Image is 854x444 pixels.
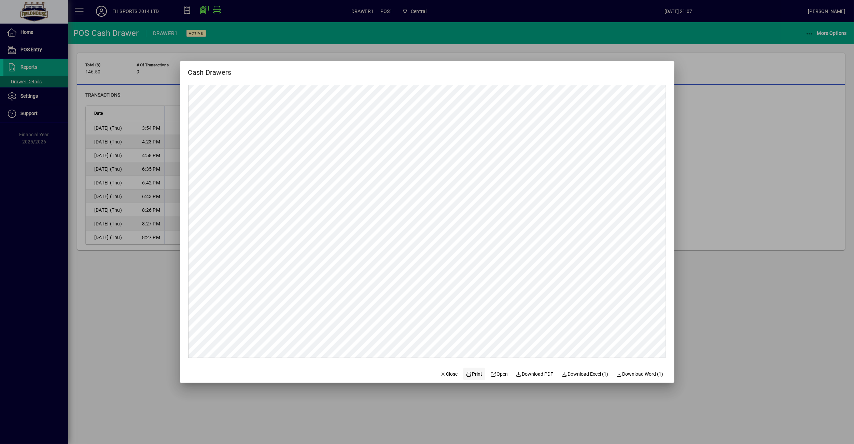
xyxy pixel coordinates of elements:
button: Download Excel (1) [559,368,611,380]
h2: Cash Drawers [180,61,240,78]
span: Close [440,371,458,378]
span: Download Excel (1) [562,371,608,378]
a: Open [488,368,511,380]
button: Download Word (1) [614,368,666,380]
span: Print [466,371,482,378]
a: Download PDF [513,368,556,380]
button: Print [463,368,485,380]
button: Close [437,368,461,380]
span: Download PDF [516,371,554,378]
span: Open [491,371,508,378]
span: Download Word (1) [616,371,663,378]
